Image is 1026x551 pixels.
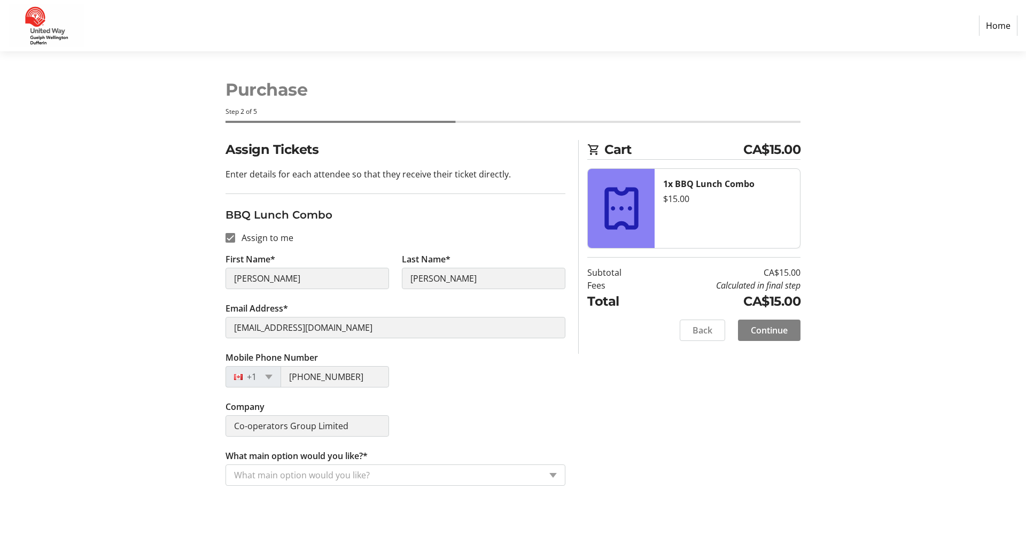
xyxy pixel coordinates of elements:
[751,324,788,337] span: Continue
[604,140,743,159] span: Cart
[226,107,800,117] div: Step 2 of 5
[226,168,565,181] p: Enter details for each attendee so that they receive their ticket directly.
[226,351,318,364] label: Mobile Phone Number
[680,320,725,341] button: Back
[226,140,565,159] h2: Assign Tickets
[663,178,755,190] strong: 1x BBQ Lunch Combo
[587,279,649,292] td: Fees
[402,253,450,266] label: Last Name*
[235,231,293,244] label: Assign to me
[738,320,800,341] button: Continue
[649,279,800,292] td: Calculated in final step
[649,292,800,311] td: CA$15.00
[649,266,800,279] td: CA$15.00
[743,140,800,159] span: CA$15.00
[281,366,389,387] input: (506) 234-5678
[226,253,275,266] label: First Name*
[693,324,712,337] span: Back
[587,266,649,279] td: Subtotal
[226,77,800,103] h1: Purchase
[9,4,84,47] img: United Way Guelph Wellington Dufferin's Logo
[979,15,1017,36] a: Home
[587,292,649,311] td: Total
[663,192,791,205] div: $15.00
[226,207,565,223] h3: BBQ Lunch Combo
[226,302,288,315] label: Email Address*
[226,400,265,413] label: Company
[226,449,368,462] label: What main option would you like?*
